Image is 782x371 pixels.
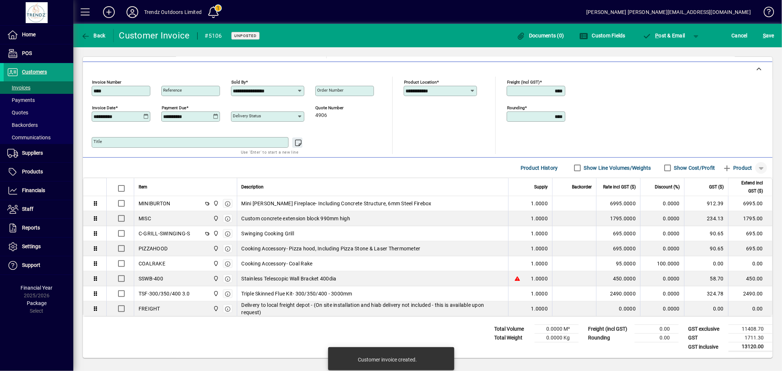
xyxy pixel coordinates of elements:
a: Staff [4,200,73,218]
td: Total Weight [491,334,535,342]
a: Support [4,256,73,275]
td: 0.00 [684,256,728,271]
div: Customer Invoice [119,30,190,41]
a: Backorders [4,119,73,131]
span: New Plymouth [211,275,220,283]
td: 0.0000 [640,226,684,241]
td: 11408.70 [728,325,772,334]
mat-label: Freight (incl GST) [507,80,540,85]
span: New Plymouth [211,229,220,238]
span: Back [81,33,106,38]
td: 450.00 [728,271,772,286]
td: 0.00 [635,325,679,334]
a: Settings [4,238,73,256]
span: Financials [22,187,45,193]
mat-label: Invoice number [92,80,121,85]
span: Communications [7,135,51,140]
span: 1.0000 [531,290,548,297]
div: 0.0000 [601,305,636,312]
td: 0.0000 [640,211,684,226]
span: Payments [7,97,35,103]
span: Supply [534,183,548,191]
label: Show Cost/Profit [673,164,715,172]
span: ave [763,30,774,41]
mat-label: Title [93,139,102,144]
td: 1711.30 [728,334,772,342]
td: GST [684,334,728,342]
a: Reports [4,219,73,237]
div: 2490.0000 [601,290,636,297]
a: Suppliers [4,144,73,162]
span: Item [139,183,147,191]
span: Cooking Accessory- Coal Rake [242,260,313,267]
span: Discount (%) [655,183,680,191]
span: P [656,33,659,38]
mat-label: Payment due [162,105,186,110]
span: Description [242,183,264,191]
div: TSF-300/350/400 3.0 [139,290,190,297]
td: 695.00 [728,226,772,241]
label: Show Line Volumes/Weights [583,164,651,172]
button: Product [719,161,756,175]
td: Rounding [584,334,635,342]
span: Invoices [7,85,30,91]
td: 100.0000 [640,256,684,271]
span: 1.0000 [531,305,548,312]
td: 1795.00 [728,211,772,226]
td: 0.00 [728,256,772,271]
span: Product History [521,162,558,174]
span: Quotes [7,110,28,115]
td: 13120.00 [728,342,772,352]
span: Unposted [234,33,257,38]
span: Cancel [732,30,748,41]
td: 0.00 [728,301,772,316]
td: 912.39 [684,196,728,211]
span: Cooking Accessory- Pizza hood, Including Pizza Stone & Laser Thermometer [242,245,421,252]
span: Backorders [7,122,38,128]
div: [PERSON_NAME] [PERSON_NAME][EMAIL_ADDRESS][DOMAIN_NAME] [586,6,751,18]
span: Settings [22,243,41,249]
span: 1.0000 [531,215,548,222]
a: Payments [4,94,73,106]
span: Suppliers [22,150,43,156]
span: Documents (0) [517,33,564,38]
span: Delivery to local freight depot - (On site installation and hiab delivery not included - this is ... [242,301,504,316]
a: Products [4,163,73,181]
td: 0.0000 [640,286,684,301]
a: Knowledge Base [758,1,773,25]
td: 90.65 [684,226,728,241]
div: 695.0000 [601,245,636,252]
td: 0.0000 [640,196,684,211]
button: Post & Email [639,29,689,42]
button: Cancel [730,29,750,42]
span: New Plymouth [211,245,220,253]
a: Quotes [4,106,73,119]
span: Staff [22,206,33,212]
div: FREIGHT [139,305,160,312]
mat-label: Product location [404,80,437,85]
button: Custom Fields [577,29,627,42]
td: 695.00 [728,241,772,256]
td: Freight (incl GST) [584,325,635,334]
td: GST exclusive [684,325,728,334]
td: 0.0000 Kg [535,334,579,342]
div: C-GRILL-SWINGING-S [139,230,190,237]
span: Financial Year [21,285,53,291]
span: Quote number [315,106,359,110]
span: New Plymouth [211,214,220,223]
span: New Plymouth [211,260,220,268]
span: Support [22,262,40,268]
a: Invoices [4,81,73,94]
span: 1.0000 [531,260,548,267]
td: 234.13 [684,211,728,226]
td: Total Volume [491,325,535,334]
div: 95.0000 [601,260,636,267]
a: POS [4,44,73,63]
td: 324.78 [684,286,728,301]
td: 0.0000 [640,271,684,286]
span: Stainless Telescopic Wall Bracket 400dia [242,275,337,282]
td: 0.00 [635,334,679,342]
span: Home [22,32,36,37]
td: 0.00 [684,301,728,316]
span: Swinging Cooking Grill [242,230,294,237]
